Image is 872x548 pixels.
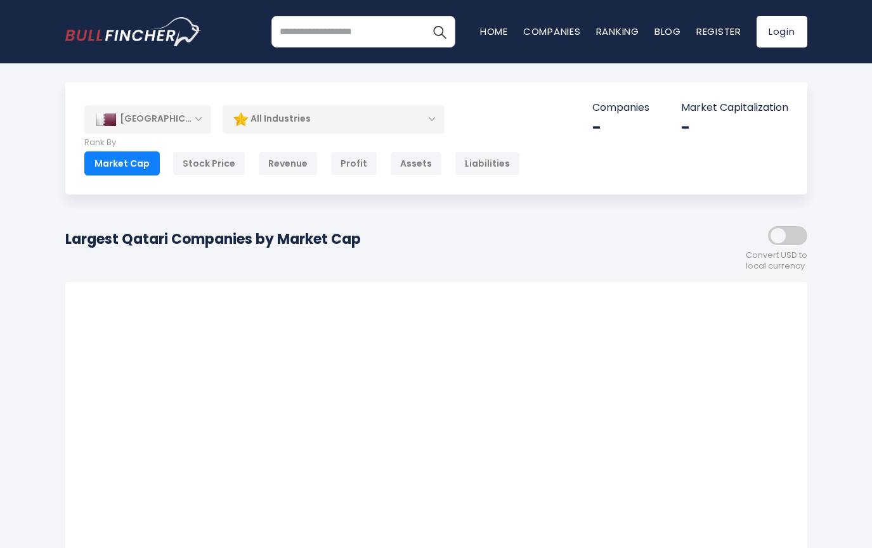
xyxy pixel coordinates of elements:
[390,151,442,175] div: Assets
[330,151,377,175] div: Profit
[424,16,455,48] button: Search
[654,25,681,38] a: Blog
[596,25,639,38] a: Ranking
[84,151,160,175] div: Market Cap
[592,101,649,115] p: Companies
[65,17,202,46] a: Go to homepage
[681,118,788,137] div: -
[65,17,202,46] img: bullfincher logo
[746,250,807,272] span: Convert USD to local currency
[258,151,318,175] div: Revenue
[757,16,807,48] a: Login
[523,25,581,38] a: Companies
[696,25,741,38] a: Register
[84,137,520,148] p: Rank By
[84,105,211,133] div: [GEOGRAPHIC_DATA]
[455,151,520,175] div: Liabilities
[65,229,361,250] h1: Largest Qatari Companies by Market Cap
[480,25,508,38] a: Home
[172,151,245,175] div: Stock Price
[681,101,788,115] p: Market Capitalization
[223,105,445,134] div: All Industries
[592,118,649,137] div: -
